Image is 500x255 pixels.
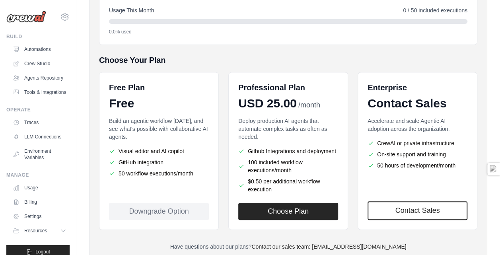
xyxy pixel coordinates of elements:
h5: Choose Your Plan [99,55,477,66]
p: Have questions about our plans? [99,243,477,251]
h6: Free Plan [109,82,145,93]
a: Usage [10,181,70,194]
span: Logout [35,249,50,255]
div: Manage [6,172,70,178]
h6: Professional Plan [238,82,305,93]
h6: Enterprise [368,82,467,93]
span: 0.0% used [109,29,132,35]
span: /month [298,100,320,111]
span: 0 / 50 included executions [403,6,467,14]
li: GitHub integration [109,158,209,166]
button: Resources [10,224,70,237]
a: LLM Connections [10,130,70,143]
a: Contact Sales [368,201,467,220]
div: Build [6,33,70,40]
a: Contact our sales team: [EMAIL_ADDRESS][DOMAIN_NAME] [251,243,406,250]
li: Visual editor and AI copilot [109,147,209,155]
p: Accelerate and scale Agentic AI adoption across the organization. [368,117,467,133]
li: 50 workflow executions/month [109,169,209,177]
span: Resources [24,228,47,234]
div: Free [109,96,209,111]
div: Operate [6,107,70,113]
span: USD 25.00 [238,96,297,111]
a: Agents Repository [10,72,70,84]
li: CrewAI or private infrastructure [368,139,467,147]
a: Billing [10,196,70,208]
a: Automations [10,43,70,56]
button: Choose Plan [238,203,338,220]
div: Contact Sales [368,96,467,111]
p: Deploy production AI agents that automate complex tasks as often as needed. [238,117,338,141]
li: $0.50 per additional workflow execution [238,177,338,193]
li: On-site support and training [368,150,467,158]
a: Environment Variables [10,145,70,164]
a: Tools & Integrations [10,86,70,99]
li: 100 included workflow executions/month [238,158,338,174]
img: Logo [6,11,46,23]
li: 50 hours of development/month [368,162,467,169]
a: Traces [10,116,70,129]
a: Crew Studio [10,57,70,70]
a: Settings [10,210,70,223]
li: Github Integrations and deployment [238,147,338,155]
div: Downgrade Option [109,203,209,220]
p: Build an agentic workflow [DATE], and see what's possible with collaborative AI agents. [109,117,209,141]
span: Usage This Month [109,6,154,14]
